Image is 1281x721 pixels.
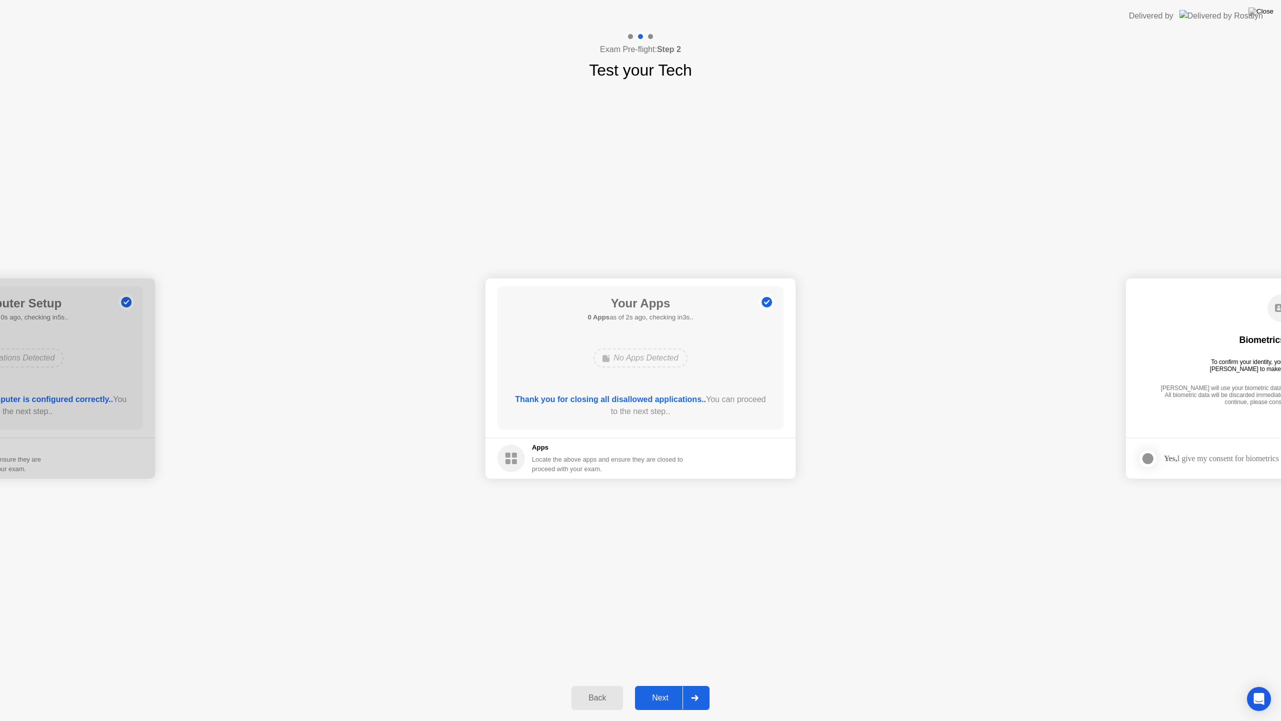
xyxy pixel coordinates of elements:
img: Close [1248,8,1273,16]
h5: as of 2s ago, checking in3s.. [587,312,693,322]
b: 0 Apps [587,313,609,321]
div: Delivered by [1129,10,1173,22]
h4: Exam Pre-flight: [600,44,681,56]
div: Locate the above apps and ensure they are closed to proceed with your exam. [532,455,684,474]
div: Back [574,693,620,702]
button: Next [635,686,710,710]
button: Back [571,686,623,710]
div: Next [638,693,683,702]
b: Thank you for closing all disallowed applications.. [515,395,706,404]
h1: Your Apps [587,294,693,312]
div: Open Intercom Messenger [1247,687,1271,711]
img: Delivered by Rosalyn [1179,10,1263,22]
h5: Apps [532,443,684,453]
div: No Apps Detected [593,348,687,368]
strong: Yes, [1164,454,1177,463]
h1: Test your Tech [589,58,692,82]
b: Step 2 [657,45,681,54]
div: You can proceed to the next step.. [512,394,770,418]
